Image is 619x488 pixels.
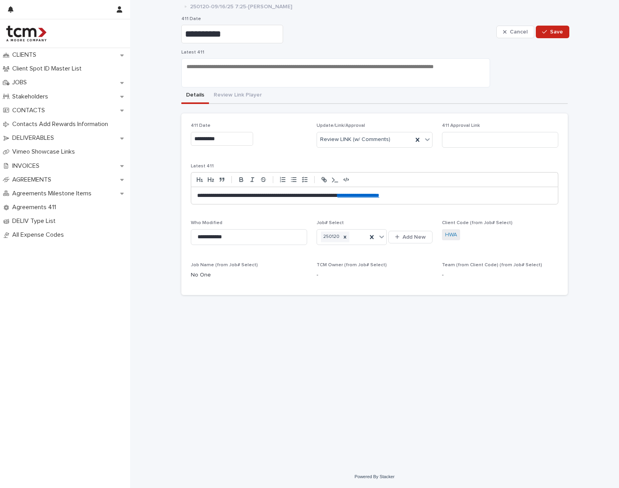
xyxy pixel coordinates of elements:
span: Update/Link/Approval [317,123,365,128]
p: Agreements 411 [9,204,62,211]
button: Cancel [496,26,534,38]
span: Client Code (from Job# Select) [442,221,513,225]
span: 411 Approval Link [442,123,480,128]
p: Vimeo Showcase Links [9,148,81,156]
div: 250120 [321,232,341,242]
p: CLIENTS [9,51,43,59]
button: Add New [388,231,433,243]
span: Save [550,29,563,35]
span: Latest 411 [181,50,204,55]
span: Job Name (from Job# Select) [191,263,258,267]
span: Latest 411 [191,164,214,169]
p: All Expense Codes [9,231,70,239]
p: INVOICES [9,162,46,170]
span: Team (from Client Code) (from Job# Select) [442,263,542,267]
p: Agreements Milestone Items [9,190,98,197]
p: DELIVERABLES [9,134,60,142]
button: Details [181,87,209,104]
p: - [317,271,433,279]
p: DELIV Type List [9,217,62,225]
span: 411 Date [181,17,201,21]
p: - [442,271,558,279]
button: Save [536,26,569,38]
span: Add New [403,234,426,240]
p: 250120-09/16/25 7:25-[PERSON_NAME] [190,2,292,10]
span: Review LINK (w/ Comments) [320,135,390,144]
span: Cancel [510,29,528,35]
p: AGREEMENTS [9,176,58,184]
img: 4hMmSqQkux38exxPVZHQ [6,26,47,41]
span: Job# Select [317,221,344,225]
span: Who Modified [191,221,222,225]
p: Client Spot ID Master List [9,65,88,72]
span: 411 Date [191,123,211,128]
a: HWA [445,231,457,239]
p: JOBS [9,79,33,86]
a: Powered By Stacker [354,474,394,479]
p: Contacts Add Rewards Information [9,121,114,128]
p: No One [191,271,307,279]
button: Review Link Player [209,87,267,104]
p: Stakeholders [9,93,54,100]
span: TCM Owner (from Job# Select) [317,263,387,267]
p: CONTACTS [9,107,51,114]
